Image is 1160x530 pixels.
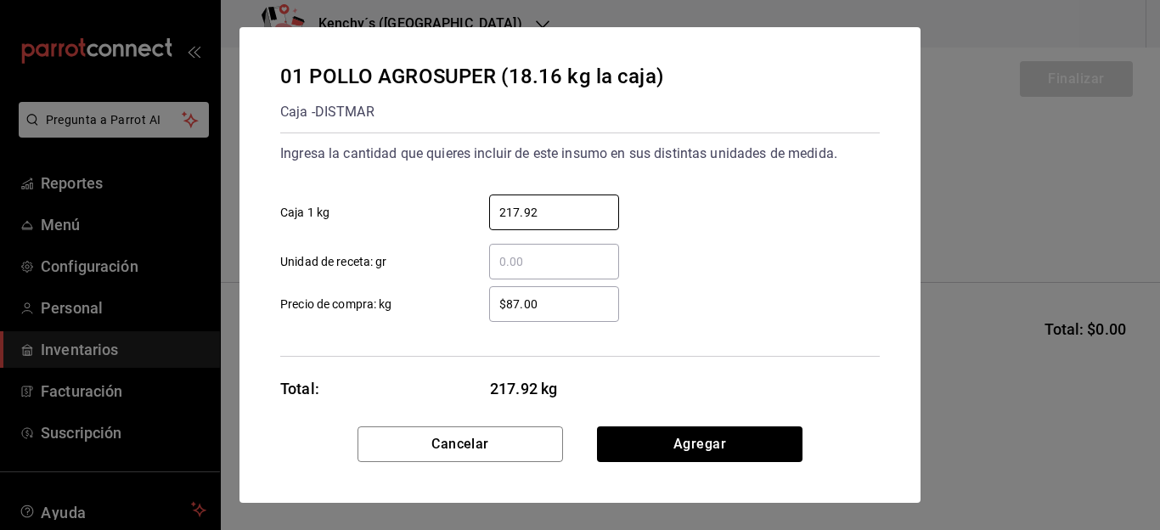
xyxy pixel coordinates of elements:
span: Unidad de receta: gr [280,253,387,271]
button: Agregar [597,426,802,462]
input: Precio de compra: kg [489,294,619,314]
span: Caja 1 kg [280,204,329,222]
button: Cancelar [358,426,563,462]
div: Ingresa la cantidad que quieres incluir de este insumo en sus distintas unidades de medida. [280,140,880,167]
input: Caja 1 kg [489,202,619,223]
div: 01 POLLO AGROSUPER (18.16 kg la caja) [280,61,663,92]
input: Unidad de receta: gr [489,251,619,272]
div: Total: [280,377,319,400]
div: Caja - DISTMAR [280,99,663,126]
span: Precio de compra: kg [280,296,392,313]
span: 217.92 kg [490,377,620,400]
